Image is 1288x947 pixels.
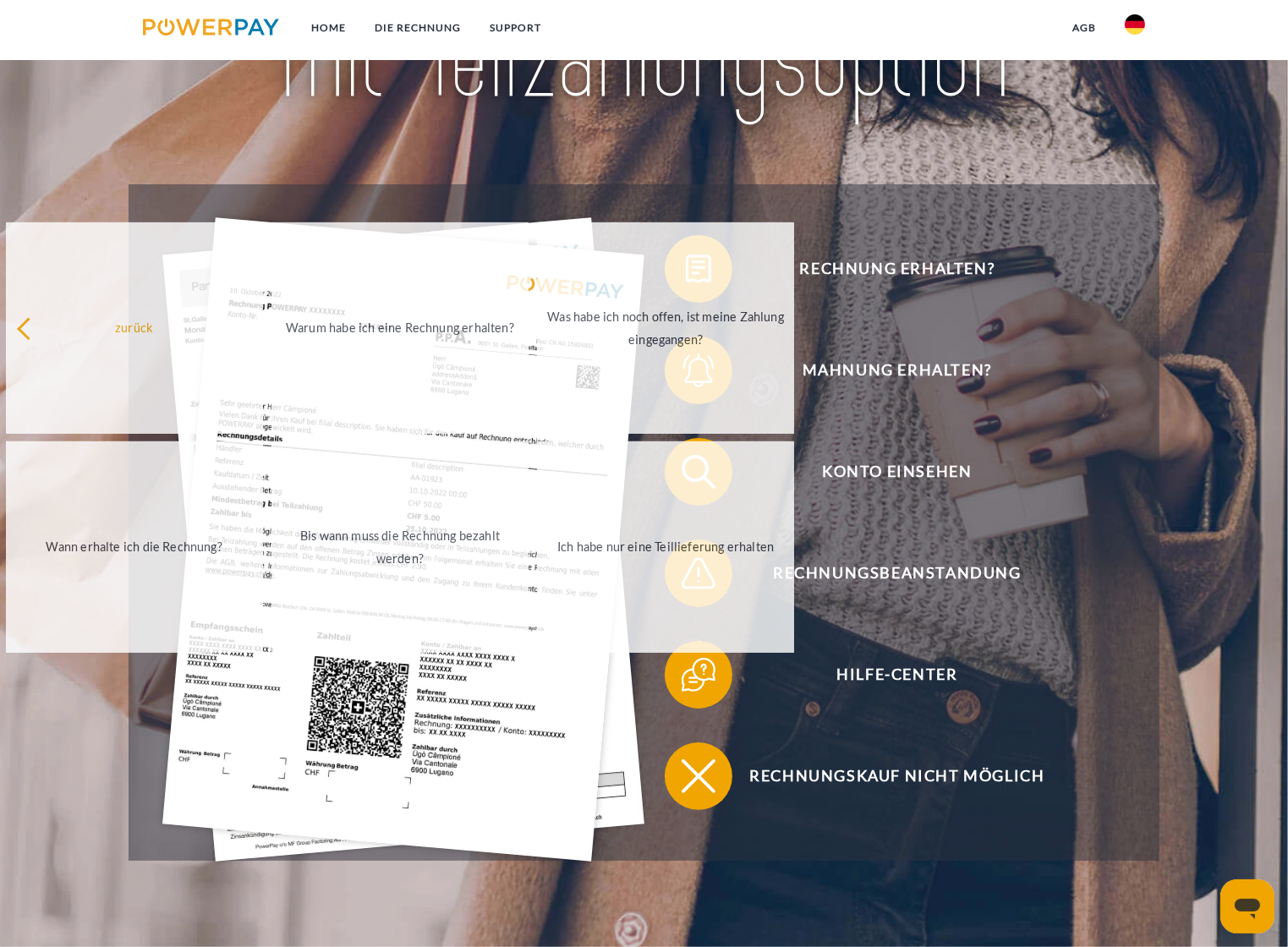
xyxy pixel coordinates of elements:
[547,536,784,559] div: Ich habe nur eine Teillieferung erhalten
[475,13,556,43] a: SUPPORT
[665,539,1104,607] button: Rechnungsbeanstandung
[1058,13,1110,43] a: agb
[143,19,279,36] img: logo-powerpay.svg
[665,641,1104,709] button: Hilfe-Center
[360,13,475,43] a: DIE RECHNUNG
[16,316,253,339] div: zurück
[537,222,794,434] a: Was habe ich noch offen, ist meine Zahlung eingegangen?
[282,316,518,339] div: Warum habe ich eine Rechnung erhalten?
[665,438,1104,506] button: Konto einsehen
[665,235,1104,303] button: Rechnung erhalten?
[1125,14,1145,35] img: de
[547,305,784,351] div: Was habe ich noch offen, ist meine Zahlung eingegangen?
[690,235,1104,303] span: Rechnung erhalten?
[690,438,1104,506] span: Konto einsehen
[690,742,1104,810] span: Rechnungskauf nicht möglich
[16,536,253,559] div: Wann erhalte ich die Rechnung?
[690,641,1104,709] span: Hilfe-Center
[297,13,360,43] a: Home
[690,539,1104,607] span: Rechnungsbeanstandung
[1220,879,1274,933] iframe: Schaltfläche zum Öffnen des Messaging-Fensters
[677,654,720,696] img: qb_help.svg
[690,337,1104,404] span: Mahnung erhalten?
[665,742,1104,810] button: Rechnungskauf nicht möglich
[677,755,720,797] img: qb_close.svg
[282,524,518,570] div: Bis wann muss die Rechnung bezahlt werden?
[665,337,1104,404] button: Mahnung erhalten?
